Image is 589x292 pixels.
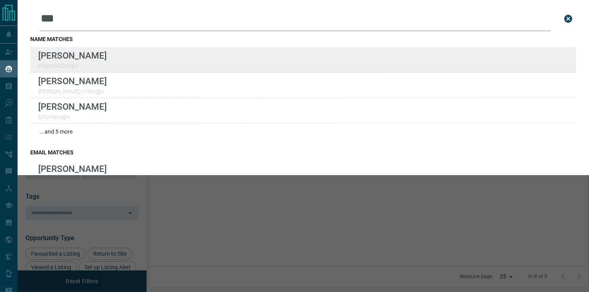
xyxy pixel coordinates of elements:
p: [PERSON_NAME].n19xx@x [38,88,107,95]
button: close search bar [560,11,576,27]
p: lizfortiexx@x [38,114,107,120]
p: e.laperle20xx@x [38,63,107,69]
p: [PERSON_NAME] [38,101,107,112]
p: [PERSON_NAME] [38,76,107,86]
p: [PERSON_NAME] [38,164,107,174]
h3: email matches [30,149,576,156]
div: ...and 5 more [30,124,576,140]
p: [PERSON_NAME] [38,50,107,61]
h3: name matches [30,36,576,42]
